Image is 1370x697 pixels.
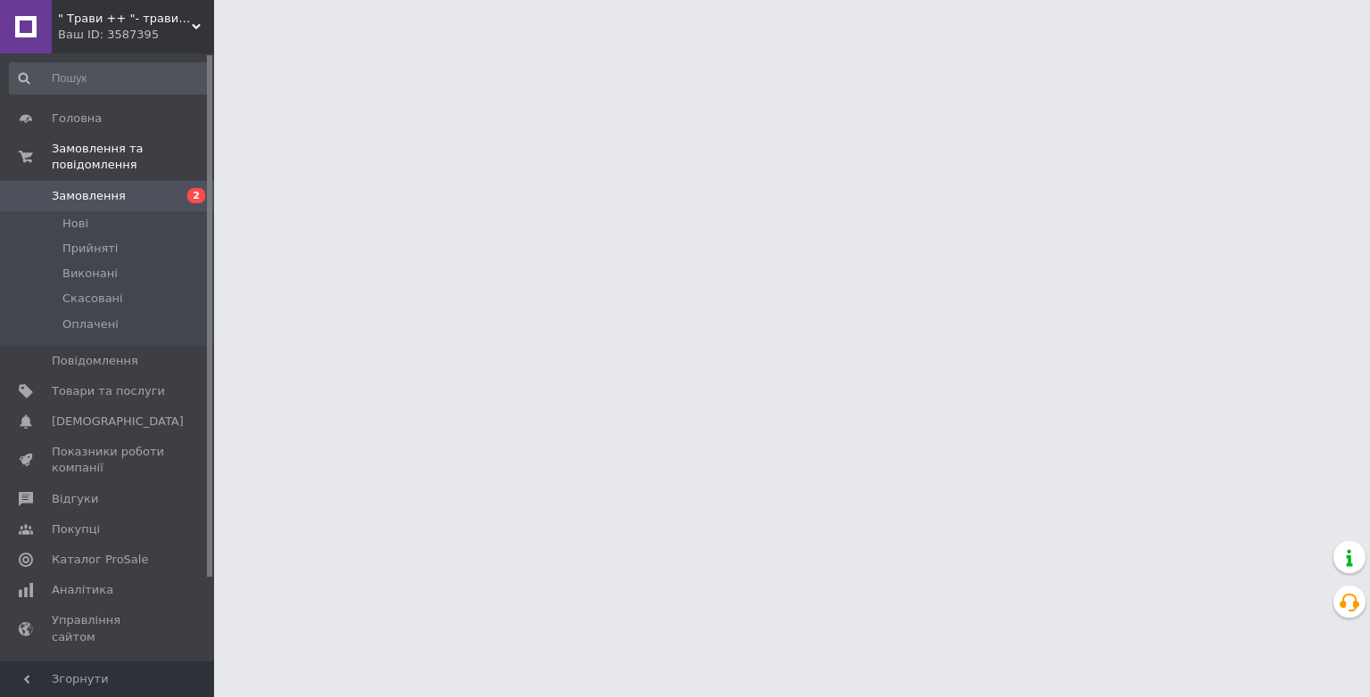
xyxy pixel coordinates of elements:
span: Гаманець компанії [52,660,165,692]
span: Скасовані [62,291,123,307]
input: Пошук [9,62,210,94]
span: Замовлення [52,188,126,204]
span: Виконані [62,266,118,282]
span: [DEMOGRAPHIC_DATA] [52,414,184,430]
span: Нові [62,216,88,232]
span: Каталог ProSale [52,552,148,568]
span: Оплачені [62,316,119,332]
span: " Трави ++ "- трави,корiння,плоди,насiння,сухоцвiти [58,11,192,27]
span: 2 [187,188,205,203]
span: Замовлення та повідомлення [52,141,214,173]
span: Покупці [52,521,100,537]
span: Головна [52,111,102,127]
span: Управління сайтом [52,612,165,644]
span: Повідомлення [52,353,138,369]
span: Аналітика [52,582,113,598]
span: Відгуки [52,491,98,507]
span: Прийняті [62,241,118,257]
span: Товари та послуги [52,383,165,399]
span: Показники роботи компанії [52,444,165,476]
div: Ваш ID: 3587395 [58,27,214,43]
